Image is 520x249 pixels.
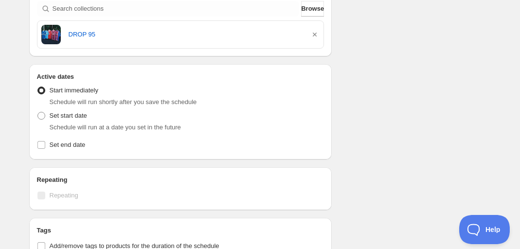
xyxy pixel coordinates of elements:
[37,175,324,185] h2: Repeating
[50,192,78,199] span: Repeating
[69,30,303,39] a: DROP 95
[53,1,300,17] input: Search collections
[37,72,324,82] h2: Active dates
[50,141,86,148] span: Set end date
[37,226,324,235] h2: Tags
[50,98,197,106] span: Schedule will run shortly after you save the schedule
[301,1,324,17] button: Browse
[301,4,324,14] span: Browse
[50,124,181,131] span: Schedule will run at a date you set in the future
[50,87,98,94] span: Start immediately
[50,112,87,119] span: Set start date
[459,215,510,244] iframe: Help Scout Beacon - Open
